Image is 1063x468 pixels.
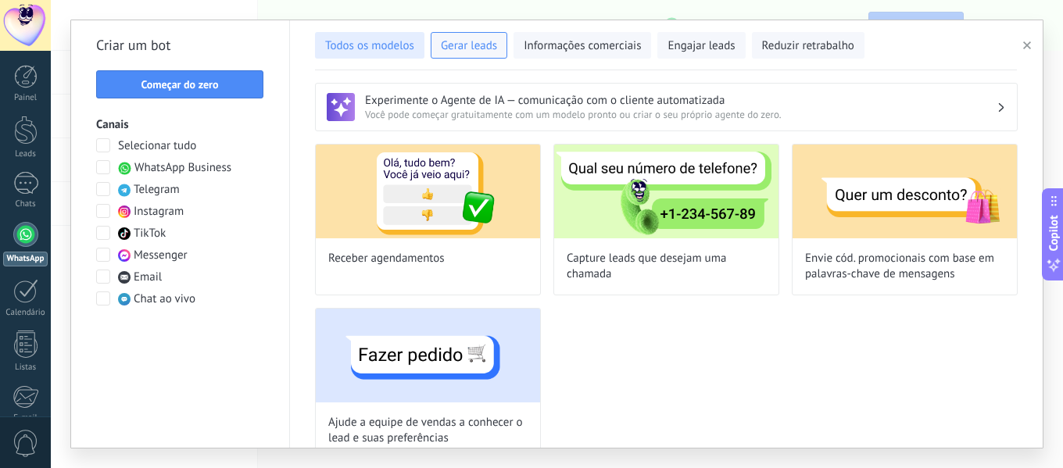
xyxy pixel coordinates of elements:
button: Reduzir retrabalho [752,32,864,59]
img: Receber agendamentos [316,145,540,238]
span: Instagram [134,204,184,220]
span: Selecionar tudo [118,138,196,154]
div: Listas [3,363,48,373]
span: Informações comerciais [524,38,641,54]
span: Reduzir retrabalho [762,38,854,54]
span: Messenger [134,248,188,263]
span: Começar do zero [141,79,218,90]
div: WhatsApp [3,252,48,266]
img: Ajude a equipe de vendas a conhecer o lead e suas preferências [316,309,540,402]
span: Telegram [134,182,180,198]
span: Ajude a equipe de vendas a conhecer o lead e suas preferências [328,415,528,446]
span: Envie cód. promocionais com base em palavras-chave de mensagens [805,251,1004,282]
span: Capture leads que desejam uma chamada [567,251,766,282]
div: E-mail [3,413,48,423]
span: Email [134,270,162,285]
span: Todos os modelos [325,38,414,54]
span: TikTok [134,226,166,241]
span: WhatsApp Business [134,160,231,176]
div: Leads [3,149,48,159]
button: Informações comerciais [514,32,651,59]
span: Receber agendamentos [328,251,445,266]
h3: Canais [96,117,264,132]
button: Todos os modelos [315,32,424,59]
div: Chats [3,199,48,209]
span: Copilot [1046,215,1061,251]
button: Engajar leads [657,32,745,59]
img: Envie cód. promocionais com base em palavras-chave de mensagens [793,145,1017,238]
h2: Criar um bot [96,33,264,58]
h3: Experimente o Agente de IA — comunicação com o cliente automatizada [365,93,997,108]
button: Começar do zero [96,70,263,98]
button: Gerar leads [431,32,507,59]
span: Gerar leads [441,38,497,54]
div: Painel [3,93,48,103]
span: Chat ao vivo [134,291,195,307]
span: Engajar leads [668,38,735,54]
img: Capture leads que desejam uma chamada [554,145,778,238]
span: Você pode começar gratuitamente com um modelo pronto ou criar o seu próprio agente do zero. [365,108,997,121]
div: Calendário [3,308,48,318]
